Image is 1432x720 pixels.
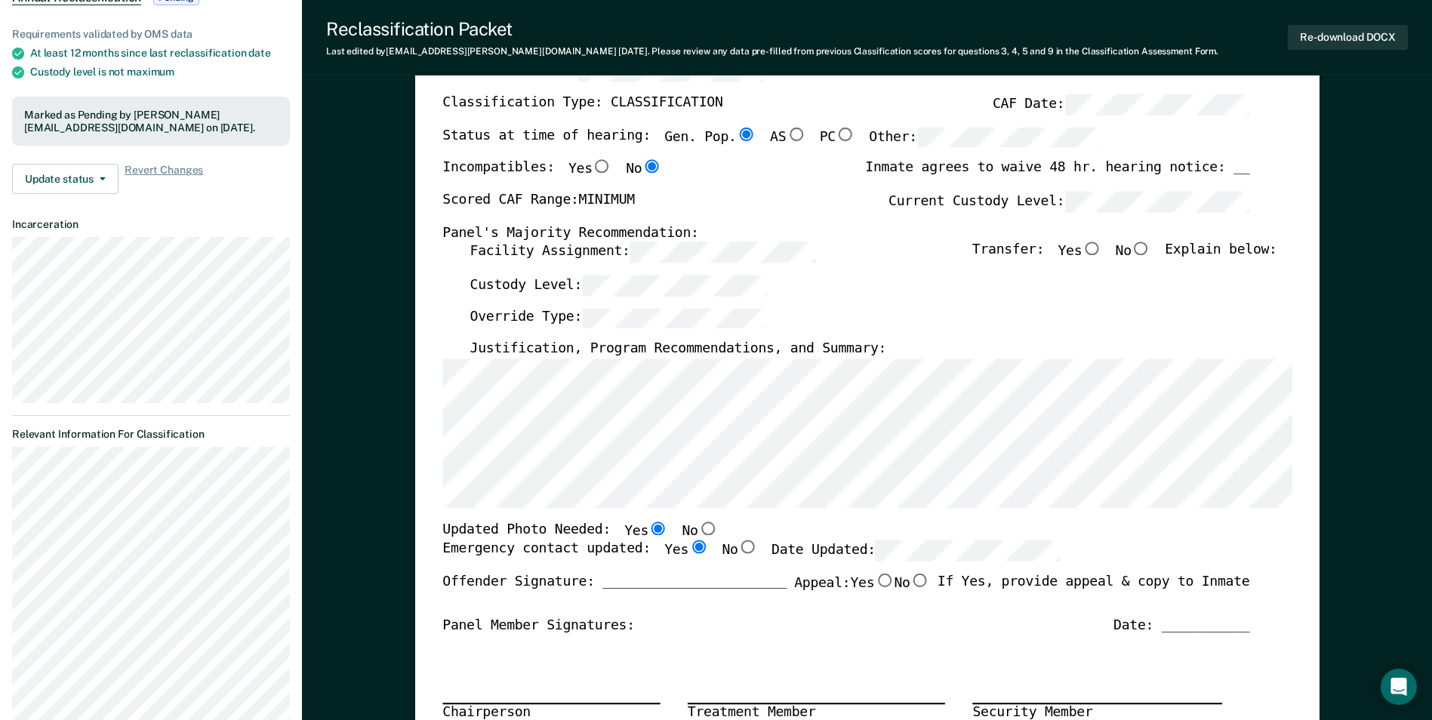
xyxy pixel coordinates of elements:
[592,160,611,174] input: Yes
[876,541,1061,562] input: Date Updated:
[442,522,718,541] div: Updated Photo Needed:
[664,128,756,148] label: Gen. Pop.
[771,541,1061,562] label: Date Updated:
[1064,192,1249,212] input: Current Custody Level:
[326,46,1218,57] div: Last edited by [EMAIL_ADDRESS][PERSON_NAME][DOMAIN_NAME] . Please review any data pre-filled from...
[770,128,805,148] label: AS
[582,275,767,296] input: Custody Level:
[442,617,635,635] div: Panel Member Signatures:
[442,541,1061,574] div: Emergency contact updated:
[642,160,661,174] input: No
[568,160,612,180] label: Yes
[850,574,894,593] label: Yes
[626,160,661,180] label: No
[30,66,290,78] div: Custody level is not
[869,128,1102,148] label: Other:
[794,574,930,605] label: Appeal:
[1132,242,1151,256] input: No
[125,164,203,194] span: Revert Changes
[688,541,708,555] input: Yes
[442,128,1102,161] div: Status at time of hearing:
[917,128,1102,148] input: Other:
[442,574,1249,617] div: Offender Signature: _______________________ If Yes, provide appeal & copy to Inmate
[874,574,894,587] input: Yes
[442,160,661,192] div: Incompatibles:
[12,28,290,41] div: Requirements validated by OMS data
[582,308,767,328] input: Override Type:
[24,109,278,134] div: Marked as Pending by [PERSON_NAME][EMAIL_ADDRESS][DOMAIN_NAME] on [DATE].
[630,242,815,263] input: Facility Assignment:
[1288,25,1408,50] button: Re-download DOCX
[248,47,270,59] span: date
[470,308,767,328] label: Override Type:
[326,18,1218,40] div: Reclassification Packet
[682,522,717,541] label: No
[470,242,815,263] label: Facility Assignment:
[736,128,756,141] input: Gen. Pop.
[738,541,757,555] input: No
[1058,242,1101,263] label: Yes
[618,46,647,57] span: [DATE]
[993,94,1249,115] label: CAF Date:
[1381,669,1417,705] div: Open Intercom Messenger
[12,218,290,231] dt: Incarceration
[972,242,1277,275] div: Transfer: Explain below:
[819,128,855,148] label: PC
[894,574,929,593] label: No
[910,574,929,587] input: No
[1064,94,1249,115] input: CAF Date:
[836,128,855,141] input: PC
[442,224,1249,242] div: Panel's Majority Recommendation:
[12,164,119,194] button: Update status
[664,541,708,562] label: Yes
[1113,617,1249,635] div: Date: ___________
[470,341,886,359] label: Justification, Program Recommendations, and Summary:
[865,160,1249,192] div: Inmate agrees to waive 48 hr. hearing notice: __
[888,192,1249,212] label: Current Custody Level:
[470,275,767,296] label: Custody Level:
[1082,242,1101,256] input: Yes
[698,522,717,535] input: No
[786,128,805,141] input: AS
[648,522,668,535] input: Yes
[442,94,722,115] label: Classification Type: CLASSIFICATION
[442,192,635,212] label: Scored CAF Range: MINIMUM
[30,47,290,60] div: At least 12 months since last reclassification
[624,522,668,541] label: Yes
[1115,242,1150,263] label: No
[722,541,757,562] label: No
[127,66,174,78] span: maximum
[12,428,290,441] dt: Relevant Information For Classification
